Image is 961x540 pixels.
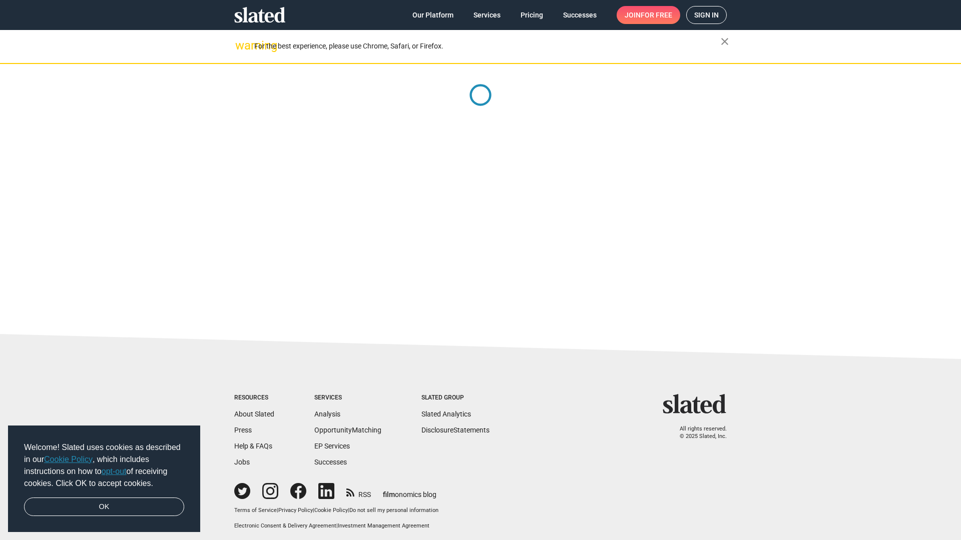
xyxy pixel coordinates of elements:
[686,6,727,24] a: Sign in
[383,482,436,499] a: filmonomics blog
[617,6,680,24] a: Joinfor free
[383,490,395,498] span: film
[694,6,719,23] span: Sign in
[277,507,278,513] span: |
[521,6,543,24] span: Pricing
[314,410,340,418] a: Analysis
[404,6,461,24] a: Our Platform
[314,442,350,450] a: EP Services
[349,507,438,514] button: Do not sell my personal information
[336,522,338,529] span: |
[235,39,247,51] mat-icon: warning
[314,458,347,466] a: Successes
[102,467,127,475] a: opt-out
[314,394,381,402] div: Services
[348,507,349,513] span: |
[421,394,490,402] div: Slated Group
[563,6,597,24] span: Successes
[8,425,200,532] div: cookieconsent
[421,410,471,418] a: Slated Analytics
[44,455,93,463] a: Cookie Policy
[254,39,721,53] div: For the best experience, please use Chrome, Safari, or Firefox.
[641,6,672,24] span: for free
[313,507,314,513] span: |
[421,426,490,434] a: DisclosureStatements
[625,6,672,24] span: Join
[234,410,274,418] a: About Slated
[412,6,453,24] span: Our Platform
[719,35,731,47] mat-icon: close
[473,6,501,24] span: Services
[234,507,277,513] a: Terms of Service
[24,441,184,489] span: Welcome! Slated uses cookies as described in our , which includes instructions on how to of recei...
[234,426,252,434] a: Press
[278,507,313,513] a: Privacy Policy
[24,497,184,516] a: dismiss cookie message
[234,394,274,402] div: Resources
[314,507,348,513] a: Cookie Policy
[234,522,336,529] a: Electronic Consent & Delivery Agreement
[513,6,551,24] a: Pricing
[669,425,727,440] p: All rights reserved. © 2025 Slated, Inc.
[234,458,250,466] a: Jobs
[234,442,272,450] a: Help & FAQs
[346,484,371,499] a: RSS
[338,522,429,529] a: Investment Management Agreement
[314,426,381,434] a: OpportunityMatching
[465,6,509,24] a: Services
[555,6,605,24] a: Successes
